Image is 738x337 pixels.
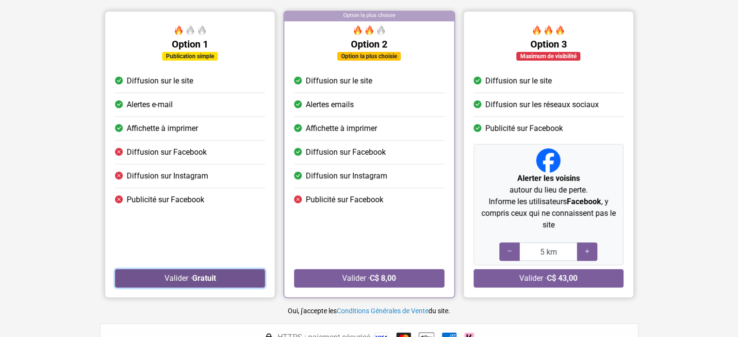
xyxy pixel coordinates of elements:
[127,123,198,134] span: Affichette à imprimer
[473,38,623,50] h5: Option 3
[127,194,204,206] span: Publicité sur Facebook
[115,269,265,288] button: Valider ·Gratuit
[477,173,619,196] p: autour du lieu de perte.
[516,52,580,61] div: Maximum de visibilité
[192,273,215,283] strong: Gratuit
[517,174,579,183] strong: Alerter les voisins
[485,123,562,134] span: Publicité sur Facebook
[536,148,560,173] img: Facebook
[127,99,173,111] span: Alertes e-mail
[162,52,218,61] div: Publication simple
[115,38,265,50] h5: Option 1
[288,307,450,315] small: Oui, j'accepte les du site.
[306,99,354,111] span: Alertes emails
[547,273,577,283] strong: C$ 43,00
[284,12,454,21] div: Option la plus choisie
[306,123,377,134] span: Affichette à imprimer
[306,146,386,158] span: Diffusion sur Facebook
[337,52,401,61] div: Option la plus choisie
[485,99,598,111] span: Diffusion sur les réseaux sociaux
[127,170,208,182] span: Diffusion sur Instagram
[306,194,383,206] span: Publicité sur Facebook
[306,170,387,182] span: Diffusion sur Instagram
[473,269,623,288] button: Valider ·C$ 43,00
[337,307,428,315] a: Conditions Générales de Vente
[294,38,444,50] h5: Option 2
[566,197,601,206] strong: Facebook
[370,273,396,283] strong: C$ 8,00
[127,75,193,87] span: Diffusion sur le site
[485,75,551,87] span: Diffusion sur le site
[477,196,619,231] p: Informe les utilisateurs , y compris ceux qui ne connaissent pas le site
[294,269,444,288] button: Valider ·C$ 8,00
[127,146,207,158] span: Diffusion sur Facebook
[306,75,372,87] span: Diffusion sur le site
